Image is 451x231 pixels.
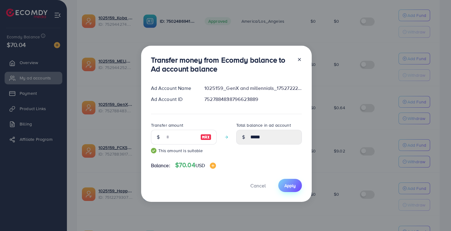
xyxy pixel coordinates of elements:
[210,163,216,169] img: image
[151,148,156,153] img: guide
[236,122,291,128] label: Total balance in ad account
[175,161,216,169] h4: $70.04
[278,179,302,192] button: Apply
[151,162,170,169] span: Balance:
[146,85,200,92] div: Ad Account Name
[151,148,217,154] small: This amount is suitable
[250,182,266,189] span: Cancel
[151,56,292,73] h3: Transfer money from Ecomdy balance to Ad account balance
[243,179,273,192] button: Cancel
[284,183,296,189] span: Apply
[199,96,306,103] div: 7527884838796623889
[146,96,200,103] div: Ad Account ID
[200,133,211,141] img: image
[151,122,183,128] label: Transfer amount
[199,85,306,92] div: 1025159_GenX and millennials_1752722279617
[195,162,205,169] span: USD
[425,203,446,226] iframe: Chat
